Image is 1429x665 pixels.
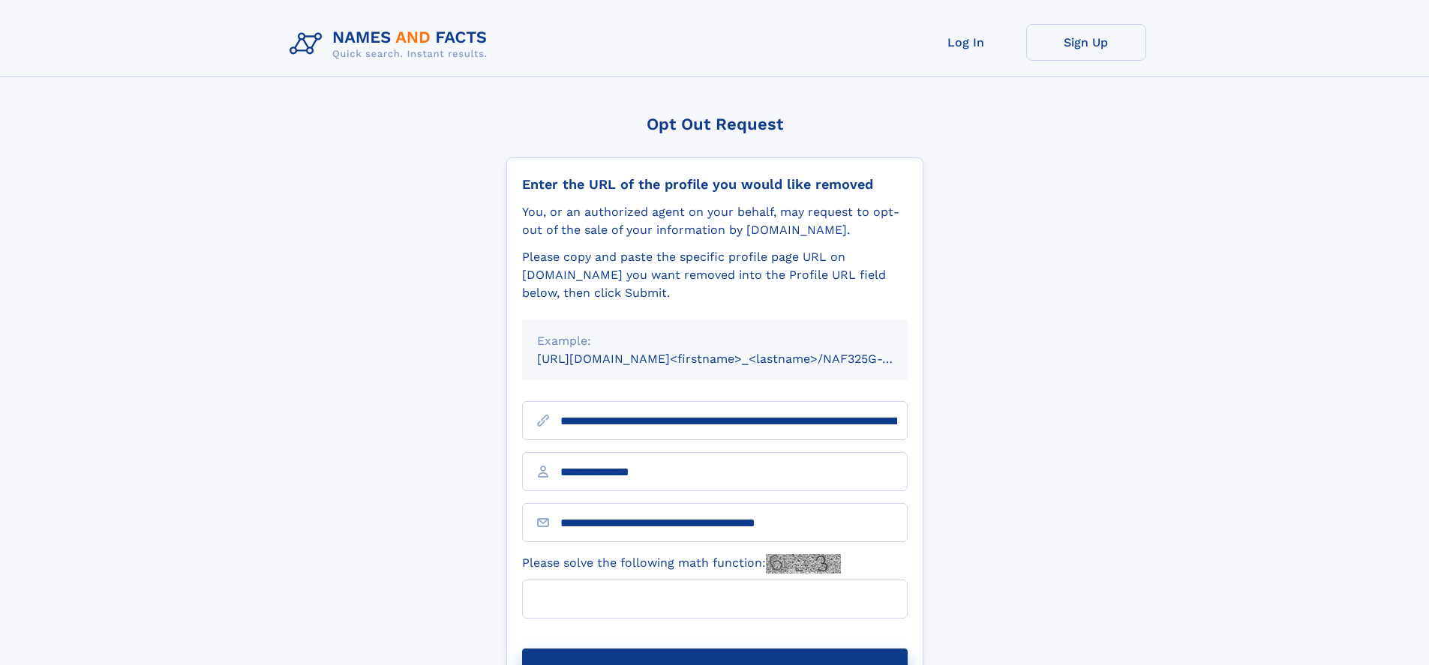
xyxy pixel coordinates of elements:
[537,352,936,366] small: [URL][DOMAIN_NAME]<firstname>_<lastname>/NAF325G-xxxxxxxx
[522,203,908,239] div: You, or an authorized agent on your behalf, may request to opt-out of the sale of your informatio...
[1026,24,1146,61] a: Sign Up
[506,115,923,133] div: Opt Out Request
[906,24,1026,61] a: Log In
[522,176,908,193] div: Enter the URL of the profile you would like removed
[522,554,841,574] label: Please solve the following math function:
[537,332,893,350] div: Example:
[522,248,908,302] div: Please copy and paste the specific profile page URL on [DOMAIN_NAME] you want removed into the Pr...
[284,24,500,64] img: Logo Names and Facts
